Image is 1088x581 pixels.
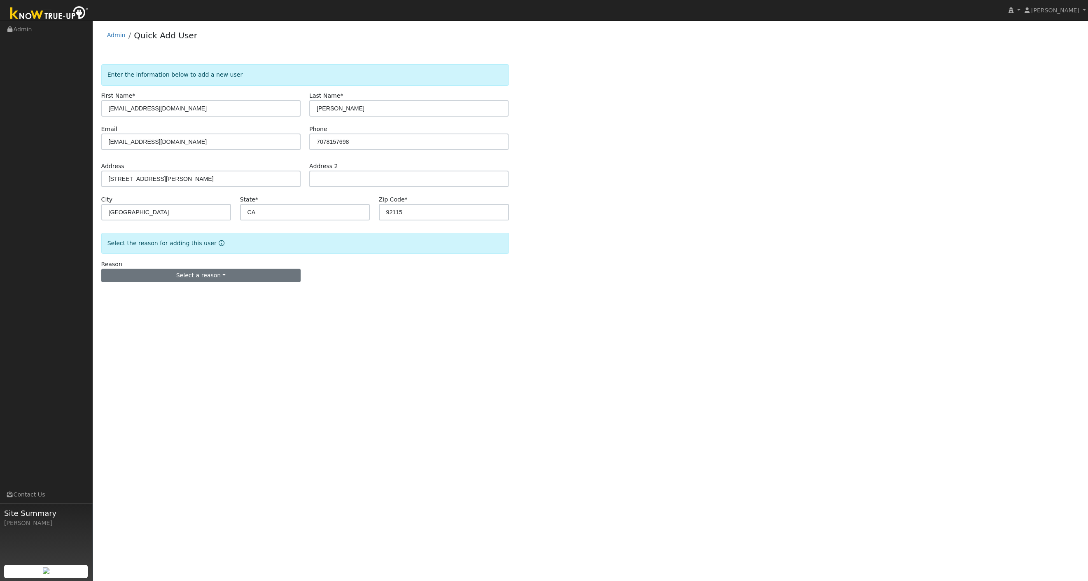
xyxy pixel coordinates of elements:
[217,240,224,246] a: Reason for new user
[101,260,122,269] label: Reason
[107,32,126,38] a: Admin
[132,92,135,99] span: Required
[101,162,124,171] label: Address
[255,196,258,203] span: Required
[101,269,301,283] button: Select a reason
[4,508,88,519] span: Site Summary
[43,567,49,574] img: retrieve
[101,233,509,254] div: Select the reason for adding this user
[101,125,117,134] label: Email
[101,195,113,204] label: City
[309,162,338,171] label: Address 2
[379,195,408,204] label: Zip Code
[101,91,135,100] label: First Name
[101,64,509,85] div: Enter the information below to add a new user
[405,196,408,203] span: Required
[240,195,258,204] label: State
[1031,7,1079,14] span: [PERSON_NAME]
[6,5,93,23] img: Know True-Up
[340,92,343,99] span: Required
[4,519,88,527] div: [PERSON_NAME]
[309,125,327,134] label: Phone
[134,30,197,40] a: Quick Add User
[309,91,343,100] label: Last Name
